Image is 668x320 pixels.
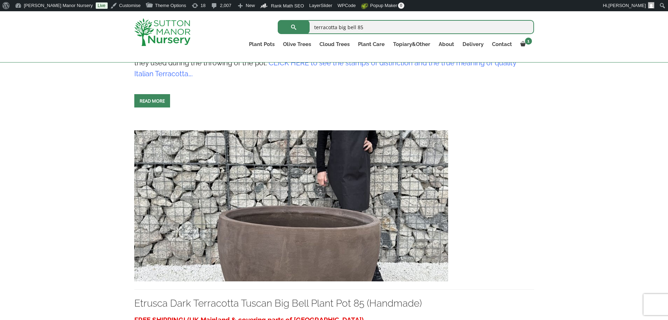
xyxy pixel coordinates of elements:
[525,38,532,45] span: 1
[278,20,534,34] input: Search...
[315,39,354,49] a: Cloud Trees
[279,39,315,49] a: Olive Trees
[134,130,448,281] img: Etrusca Dark Terracotta Tuscan Big Bell Plant Pot 85 (Handmade) - IMG 0046
[134,18,190,46] img: logo
[389,39,434,49] a: Topiary&Other
[354,39,389,49] a: Plant Care
[516,39,534,49] a: 1
[134,202,448,209] a: Etrusca Dark Terracotta Tuscan Big Bell Plant Pot 85 (Handmade)
[134,298,422,309] a: Etrusca Dark Terracotta Tuscan Big Bell Plant Pot 85 (Handmade)
[398,2,404,9] span: 0
[134,94,170,107] a: Read more
[608,3,646,8] span: [PERSON_NAME]
[245,39,279,49] a: Plant Pots
[271,3,304,8] span: Rank Math SEO
[488,39,516,49] a: Contact
[458,39,488,49] a: Delivery
[96,2,108,9] a: Live
[434,39,458,49] a: About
